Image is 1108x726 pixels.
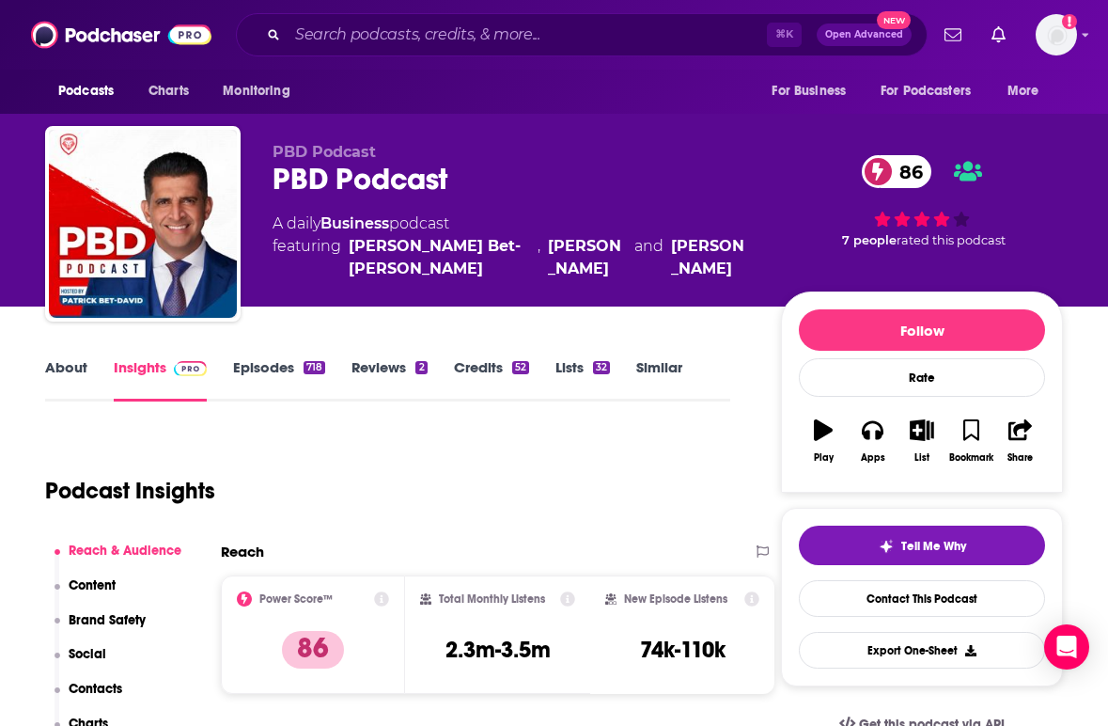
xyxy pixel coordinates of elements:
button: tell me why sparkleTell Me Why [799,526,1045,565]
div: A daily podcast [273,213,751,280]
h1: Podcast Insights [45,477,215,505]
p: Social [69,646,106,662]
div: Open Intercom Messenger [1044,624,1089,670]
span: featuring [273,235,751,280]
div: 2 [415,361,427,374]
button: Bookmark [946,407,995,475]
button: Contacts [55,681,123,716]
p: Brand Safety [69,612,146,628]
span: For Business [772,78,846,104]
button: Share [996,407,1045,475]
button: open menu [45,73,138,109]
div: Search podcasts, credits, & more... [236,13,928,56]
img: User Profile [1036,14,1077,55]
a: Lists32 [555,358,610,402]
button: open menu [758,73,869,109]
button: Follow [799,309,1045,351]
span: New [877,11,911,29]
p: Contacts [69,681,122,697]
span: and [634,235,663,280]
button: Play [799,407,848,475]
span: Tell Me Why [901,539,966,554]
span: For Podcasters [881,78,971,104]
img: PBD Podcast [49,130,237,318]
a: Charts [136,73,200,109]
span: Podcasts [58,78,114,104]
a: Credits52 [454,358,529,402]
a: Contact This Podcast [799,580,1045,617]
button: Brand Safety [55,612,147,647]
div: List [914,452,929,464]
img: Podchaser Pro [174,361,207,376]
h2: Total Monthly Listens [439,592,545,606]
h3: 2.3m-3.5m [445,636,551,664]
span: , [538,235,540,280]
span: Open Advanced [825,30,903,39]
p: Reach & Audience [69,543,181,559]
h3: 74k-110k [640,636,726,664]
span: Logged in as HughE [1036,14,1077,55]
div: Bookmark [949,452,993,464]
a: Business [320,214,389,232]
div: 718 [304,361,325,374]
button: open menu [994,73,1063,109]
div: 32 [593,361,610,374]
span: 7 people [842,233,897,247]
h2: Reach [221,543,264,560]
div: Play [814,452,834,464]
div: Share [1007,452,1033,464]
a: Reviews2 [351,358,427,402]
p: Content [69,577,116,593]
button: Social [55,646,107,681]
a: Show notifications dropdown [984,19,1013,51]
a: Similar [636,358,682,402]
div: Rate [799,358,1045,397]
button: Open AdvancedNew [817,24,912,46]
span: rated this podcast [897,233,1006,247]
span: ⌘ K [767,23,802,47]
div: Apps [861,452,885,464]
span: Monitoring [223,78,289,104]
button: Export One-Sheet [799,632,1045,669]
button: List [897,407,946,475]
span: Charts [148,78,189,104]
button: Apps [848,407,897,475]
div: [PERSON_NAME] [548,235,628,280]
span: PBD Podcast [273,143,376,161]
button: Reach & Audience [55,543,182,577]
button: Content [55,577,117,612]
button: open menu [868,73,998,109]
div: 86 7 peoplerated this podcast [781,143,1063,260]
span: More [1007,78,1039,104]
input: Search podcasts, credits, & more... [288,20,767,50]
a: Show notifications dropdown [937,19,969,51]
button: open menu [210,73,314,109]
a: 86 [862,155,932,188]
svg: Add a profile image [1062,14,1077,29]
img: tell me why sparkle [879,539,894,554]
img: Podchaser - Follow, Share and Rate Podcasts [31,17,211,53]
div: [PERSON_NAME] [671,235,751,280]
button: Show profile menu [1036,14,1077,55]
p: 86 [282,631,344,669]
a: Episodes718 [233,358,325,402]
h2: New Episode Listens [624,592,727,606]
a: InsightsPodchaser Pro [114,358,207,402]
a: About [45,358,87,402]
a: Patrick Bet-David [349,235,530,280]
span: 86 [881,155,932,188]
h2: Power Score™ [259,592,333,606]
div: 52 [512,361,529,374]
